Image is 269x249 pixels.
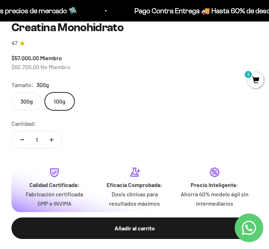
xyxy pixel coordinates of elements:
[11,39,18,47] span: 4.7
[11,217,258,239] button: Añadir al carrito
[248,77,264,85] a: 1
[100,190,169,208] p: Dosis clínicas para resultados máximos
[107,181,162,188] strong: Eficacia Comprobada:
[11,39,258,47] a: 4.74.7 de 5.0 estrellas
[180,190,249,208] p: Ahorra 40% modelo ágil sin intermediarios
[26,224,243,233] div: Añadir al carrito
[12,131,33,148] button: Reducir cantidad
[20,190,89,208] p: Fabricación certificada GMP e INVIMA
[11,54,39,61] span: $57.000,00
[244,70,253,79] mark: 1
[41,131,62,148] button: Aumentar cantidad
[191,181,239,188] strong: Precio Inteligente:
[11,119,36,128] label: Cantidad:
[36,80,49,90] span: 300g
[40,63,70,70] span: No Miembro
[11,21,258,34] h1: Creatina Monohidrato
[11,80,34,90] legend: Tamaño:
[40,54,62,61] span: Miembro
[11,63,39,70] span: $62.700,00
[29,181,79,188] strong: Calidad Certificada:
